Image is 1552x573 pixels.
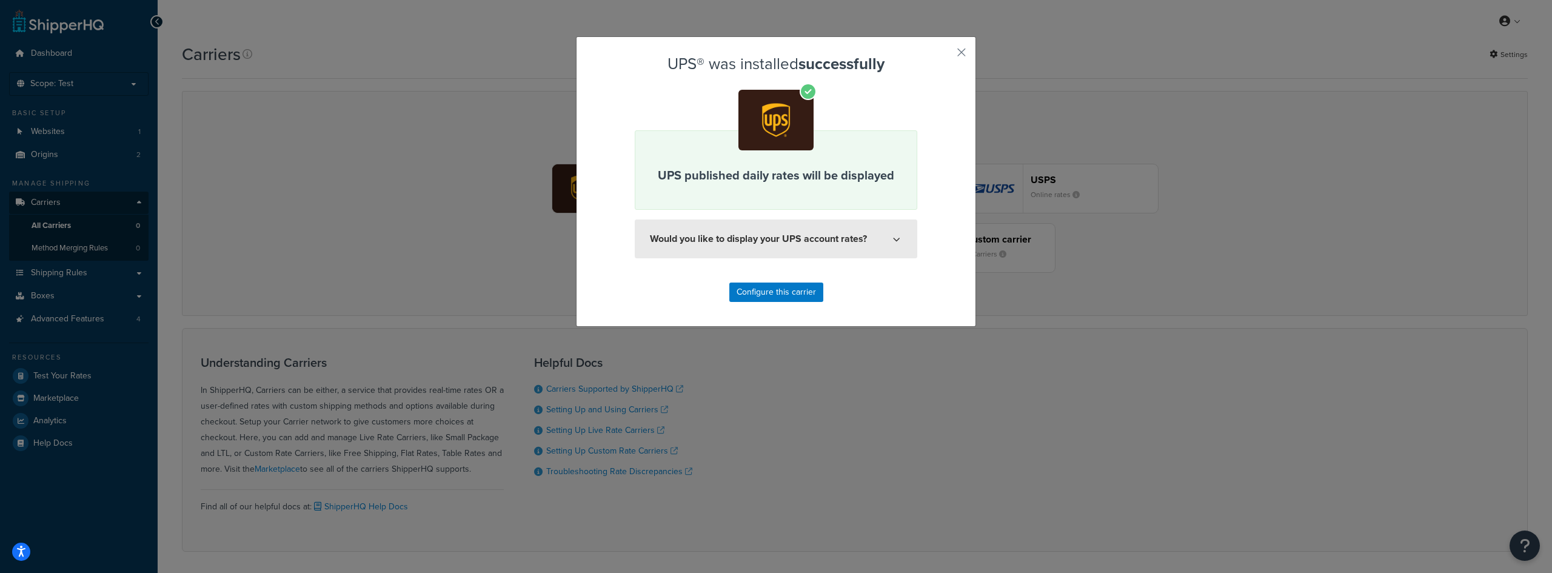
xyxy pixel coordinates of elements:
p: UPS published daily rates will be displayed [650,166,902,184]
img: app-ups.png [738,90,814,150]
strong: successfully [798,52,885,75]
h2: UPS® was installed [635,55,917,73]
button: Would you like to display your UPS account rates? [635,219,917,258]
button: Configure this carrier [729,283,823,302]
i: Check mark [800,83,817,100]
